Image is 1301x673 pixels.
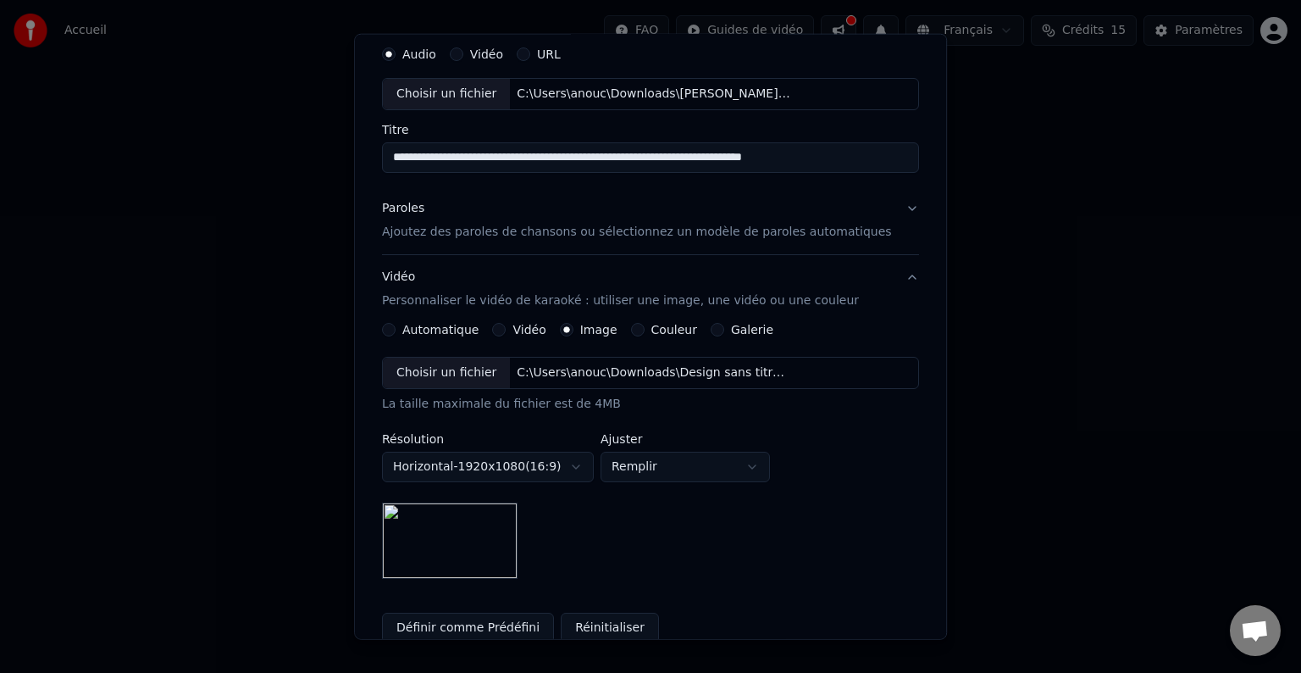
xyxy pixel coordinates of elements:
[382,186,919,254] button: ParolesAjoutez des paroles de chansons ou sélectionnez un modèle de paroles automatiques
[382,224,892,241] p: Ajoutez des paroles de chansons ou sélectionnez un modèle de paroles automatiques
[651,324,697,336] label: Couleur
[382,255,919,323] button: VidéoPersonnaliser le vidéo de karaoké : utiliser une image, une vidéo ou une couleur
[383,79,510,109] div: Choisir un fichier
[382,269,859,309] div: Vidéo
[513,324,546,336] label: Vidéo
[382,200,424,217] div: Paroles
[382,396,919,413] div: La taille maximale du fichier est de 4MB
[511,86,799,103] div: C:\Users\anouc\Downloads\[PERSON_NAME] - Sous le ciel de Paris - Instrumental Karaoke #karaoke #i...
[470,48,503,60] label: Vidéo
[382,292,859,309] p: Personnaliser le vidéo de karaoké : utiliser une image, une vidéo ou une couleur
[382,613,554,643] button: Définir comme Prédéfini
[580,324,617,336] label: Image
[601,433,770,445] label: Ajuster
[731,324,773,336] label: Galerie
[383,358,510,388] div: Choisir un fichier
[402,48,436,60] label: Audio
[561,613,659,643] button: Réinitialiser
[382,433,594,445] label: Résolution
[382,124,919,136] label: Titre
[511,364,799,381] div: C:\Users\anouc\Downloads\Design sans titre (1).png
[537,48,561,60] label: URL
[402,324,479,336] label: Automatique
[382,323,919,657] div: VidéoPersonnaliser le vidéo de karaoké : utiliser une image, une vidéo ou une couleur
